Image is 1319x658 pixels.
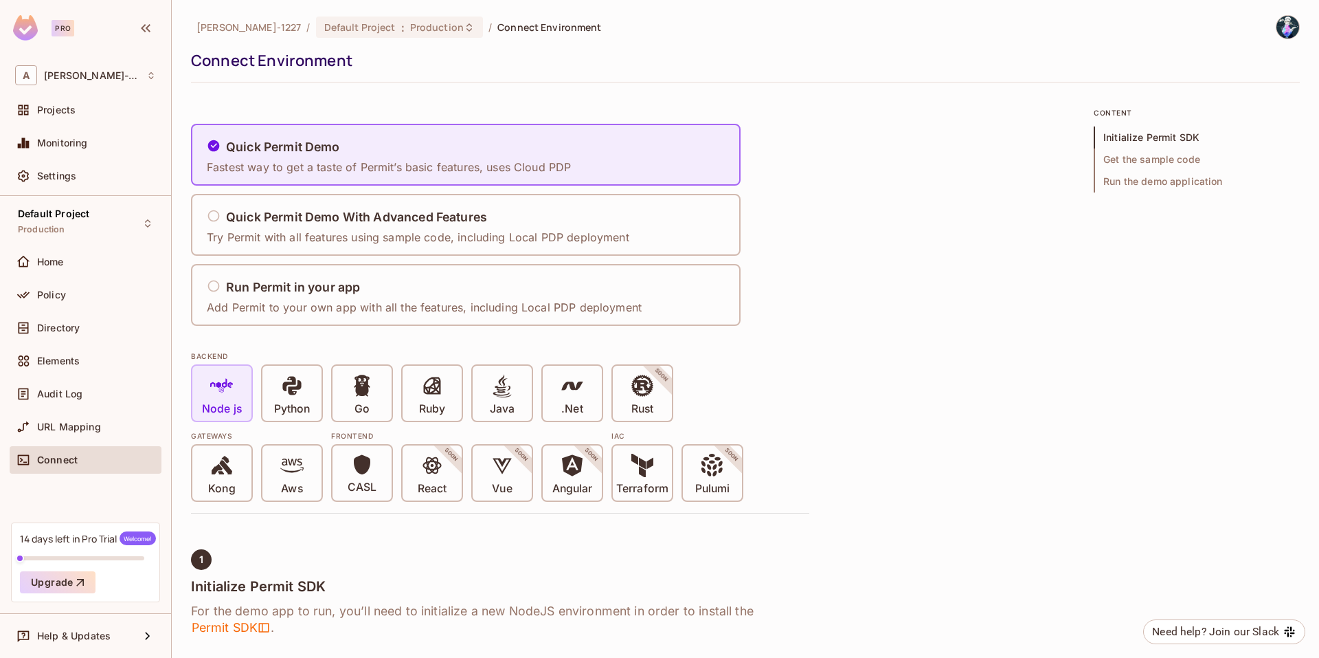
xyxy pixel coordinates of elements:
span: Settings [37,171,76,182]
span: the active workspace [196,21,301,34]
p: .Net [561,402,583,416]
span: Elements [37,355,80,366]
span: Welcome! [120,531,156,545]
img: Alfred Tambasen [1276,16,1299,39]
span: : [401,22,405,33]
div: BACKEND [191,351,809,362]
span: SOON [565,428,618,482]
p: Ruby [419,402,445,416]
p: Add Permit to your own app with all the features, including Local PDP deployment [207,300,642,315]
span: Audit Log [37,388,82,399]
h4: Initialize Permit SDK [191,578,809,595]
p: Vue [492,482,512,496]
span: Directory [37,322,80,333]
span: Initialize Permit SDK [1094,127,1300,149]
p: Python [274,402,310,416]
h6: For the demo app to run, you’ll need to initialize a new NodeJS environment in order to install t... [191,603,809,636]
span: Home [37,256,64,267]
span: Connect [37,454,78,465]
p: Go [354,402,370,416]
span: Connect Environment [497,21,602,34]
span: A [15,65,37,85]
span: Workspace: Alfred-1227 [44,70,139,81]
p: content [1094,107,1300,118]
span: SOON [705,428,758,482]
span: URL Mapping [37,421,101,432]
span: SOON [495,428,548,482]
p: Node js [202,402,242,416]
span: SOON [425,428,478,482]
span: Production [18,224,65,235]
span: Default Project [324,21,396,34]
p: Kong [208,482,235,496]
li: / [306,21,310,34]
p: React [418,482,447,496]
h5: Quick Permit Demo With Advanced Features [226,210,487,224]
p: Aws [281,482,302,496]
span: 1 [199,554,203,565]
img: SReyMgAAAABJRU5ErkJggg== [13,15,38,41]
button: Upgrade [20,571,95,593]
h5: Quick Permit Demo [226,140,340,154]
p: Java [490,402,515,416]
p: Pulumi [695,482,730,496]
span: Permit SDK [191,619,271,636]
span: Policy [37,289,66,300]
span: Run the demo application [1094,171,1300,193]
div: Connect Environment [191,50,1293,71]
p: Rust [631,402,653,416]
span: Help & Updates [37,630,111,641]
span: Monitoring [37,138,88,149]
span: Get the sample code [1094,149,1300,171]
p: CASL [348,481,376,494]
li: / [488,21,492,34]
div: IAC [611,430,743,441]
div: Gateways [191,430,323,441]
span: Projects [37,105,76,116]
p: Terraform [616,482,668,496]
span: SOON [635,349,688,402]
h5: Run Permit in your app [226,281,360,294]
div: Need help? Join our Slack [1152,624,1279,640]
div: Pro [52,20,74,36]
p: Angular [552,482,593,496]
span: Default Project [18,208,89,219]
span: Production [410,21,464,34]
div: Frontend [331,430,603,441]
p: Fastest way to get a taste of Permit’s basic features, uses Cloud PDP [207,160,571,175]
div: 14 days left in Pro Trial [20,531,156,545]
p: Try Permit with all features using sample code, including Local PDP deployment [207,230,629,245]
